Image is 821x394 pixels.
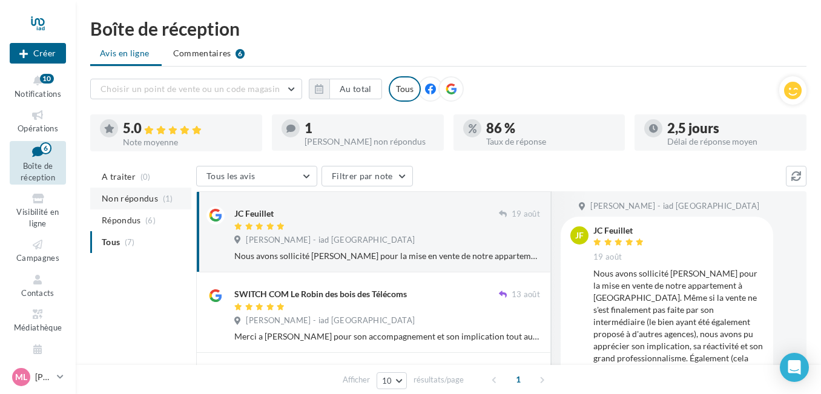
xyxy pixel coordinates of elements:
[40,74,54,84] div: 10
[163,194,173,203] span: (1)
[509,370,528,389] span: 1
[16,207,59,228] span: Visibilité en ligne
[15,89,61,99] span: Notifications
[234,288,407,300] div: SWITCH COM Le Robin des bois des Télécoms
[123,138,252,146] div: Note moyenne
[10,271,66,300] a: Contacts
[102,192,158,205] span: Non répondus
[246,235,415,246] span: [PERSON_NAME] - iad [GEOGRAPHIC_DATA]
[590,201,759,212] span: [PERSON_NAME] - iad [GEOGRAPHIC_DATA]
[512,209,540,220] span: 19 août
[35,371,52,383] p: [PERSON_NAME]
[14,323,62,332] span: Médiathèque
[414,374,464,386] span: résultats/page
[10,43,66,64] div: Nouvelle campagne
[512,289,540,300] span: 13 août
[101,84,280,94] span: Choisir un point de vente ou un code magasin
[10,189,66,231] a: Visibilité en ligne
[305,122,434,135] div: 1
[145,215,156,225] span: (6)
[309,79,382,99] button: Au total
[667,122,797,135] div: 2,5 jours
[10,366,66,389] a: Ml [PERSON_NAME]
[21,161,55,182] span: Boîte de réception
[16,253,59,263] span: Campagnes
[173,47,231,59] span: Commentaires
[236,49,245,59] div: 6
[123,122,252,136] div: 5.0
[10,235,66,265] a: Campagnes
[329,79,382,99] button: Au total
[196,166,317,186] button: Tous les avis
[382,376,392,386] span: 10
[246,315,415,326] span: [PERSON_NAME] - iad [GEOGRAPHIC_DATA]
[389,76,421,102] div: Tous
[10,43,66,64] button: Créer
[90,19,806,38] div: Boîte de réception
[206,171,256,181] span: Tous les avis
[102,171,136,183] span: A traiter
[575,229,584,241] span: JF
[305,137,434,146] div: [PERSON_NAME] non répondus
[21,288,54,298] span: Contacts
[15,371,27,383] span: Ml
[321,166,413,186] button: Filtrer par note
[102,214,141,226] span: Répondus
[667,137,797,146] div: Délai de réponse moyen
[593,226,647,235] div: JC Feuillet
[593,252,622,263] span: 19 août
[234,330,540,343] div: Merci a [PERSON_NAME] pour son accompagnement et son implication tout au long du dossier, il faut...
[377,372,407,389] button: 10
[234,208,274,220] div: JC Feuillet
[10,340,66,370] a: Calendrier
[10,141,66,185] a: Boîte de réception6
[90,79,302,99] button: Choisir un point de vente ou un code magasin
[10,106,66,136] a: Opérations
[486,122,616,135] div: 86 %
[234,250,540,262] div: Nous avons sollicité [PERSON_NAME] pour la mise en vente de notre appartement à [GEOGRAPHIC_DATA]...
[486,137,616,146] div: Taux de réponse
[40,142,51,154] div: 6
[18,123,58,133] span: Opérations
[10,305,66,335] a: Médiathèque
[140,172,151,182] span: (0)
[343,374,370,386] span: Afficher
[10,71,66,101] button: Notifications 10
[780,353,809,382] div: Open Intercom Messenger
